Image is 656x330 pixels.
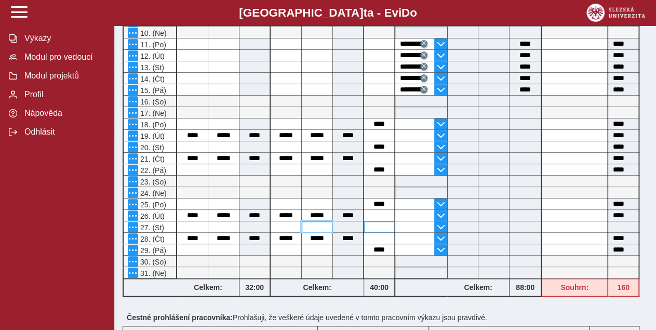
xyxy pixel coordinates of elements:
b: Celkem: [271,283,364,292]
span: 13. (St) [138,63,164,72]
button: Menu [128,50,138,61]
button: Menu [128,39,138,49]
span: 29. (Pá) [138,246,166,255]
span: 31. (Ne) [138,269,167,278]
img: logo_web_su.png [586,4,645,22]
b: [GEOGRAPHIC_DATA] a - Evi [31,6,625,20]
span: 14. (Čt) [138,75,165,83]
b: Celkem: [177,283,239,292]
span: o [410,6,417,19]
span: 24. (Ne) [138,189,167,197]
button: Menu [128,176,138,187]
span: 18. (Po) [138,121,166,129]
span: 26. (Út) [138,212,165,220]
span: 10. (Ne) [138,29,167,37]
button: Menu [128,96,138,107]
span: 22. (Pá) [138,166,166,175]
span: 11. (Po) [138,41,166,49]
b: Čestné prohlášení pracovníka: [127,313,233,322]
b: 40:00 [364,283,394,292]
b: Celkem: [447,283,509,292]
span: 30. (So) [138,258,166,266]
span: 28. (Čt) [138,235,165,243]
span: t [363,6,367,19]
button: Menu [128,73,138,84]
span: Modul pro vedoucí [21,52,105,62]
span: 19. (Út) [138,132,165,140]
button: Menu [128,245,138,255]
button: Menu [128,233,138,244]
span: 12. (Út) [138,52,165,60]
div: Fond pracovní doby (168 h) a součet hodin (160 h) se neshodují! [608,279,639,297]
span: 21. (Čt) [138,155,165,163]
span: 25. (Po) [138,201,166,209]
b: 160 [608,283,638,292]
button: Menu [128,188,138,198]
b: Souhrn: [560,283,588,292]
span: Modul projektů [21,71,105,81]
div: Fond pracovní doby (168 h) a součet hodin (160 h) se neshodují! [542,279,608,297]
span: 27. (St) [138,223,164,232]
button: Menu [128,108,138,118]
div: Prohlašuji, že veškeré údaje uvedené v tomto pracovním výkazu jsou pravdivé. [123,309,648,326]
button: Menu [128,222,138,232]
span: D [401,6,410,19]
b: 88:00 [510,283,541,292]
button: Menu [128,62,138,72]
button: Menu [128,130,138,141]
span: 20. (St) [138,143,164,152]
button: Menu [128,28,138,38]
button: Menu [128,165,138,175]
button: Menu [128,199,138,209]
button: Menu [128,142,138,152]
b: 32:00 [239,283,270,292]
button: Menu [128,119,138,129]
span: 16. (So) [138,98,166,106]
button: Menu [128,210,138,221]
span: Výkazy [21,34,105,43]
span: Nápověda [21,109,105,118]
span: 17. (Ne) [138,109,167,117]
button: Menu [128,268,138,278]
button: Menu [128,256,138,267]
span: 15. (Pá) [138,86,166,95]
span: Profil [21,90,105,99]
button: Menu [128,85,138,95]
span: 23. (So) [138,178,166,186]
button: Menu [128,153,138,164]
span: Odhlásit [21,127,105,137]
